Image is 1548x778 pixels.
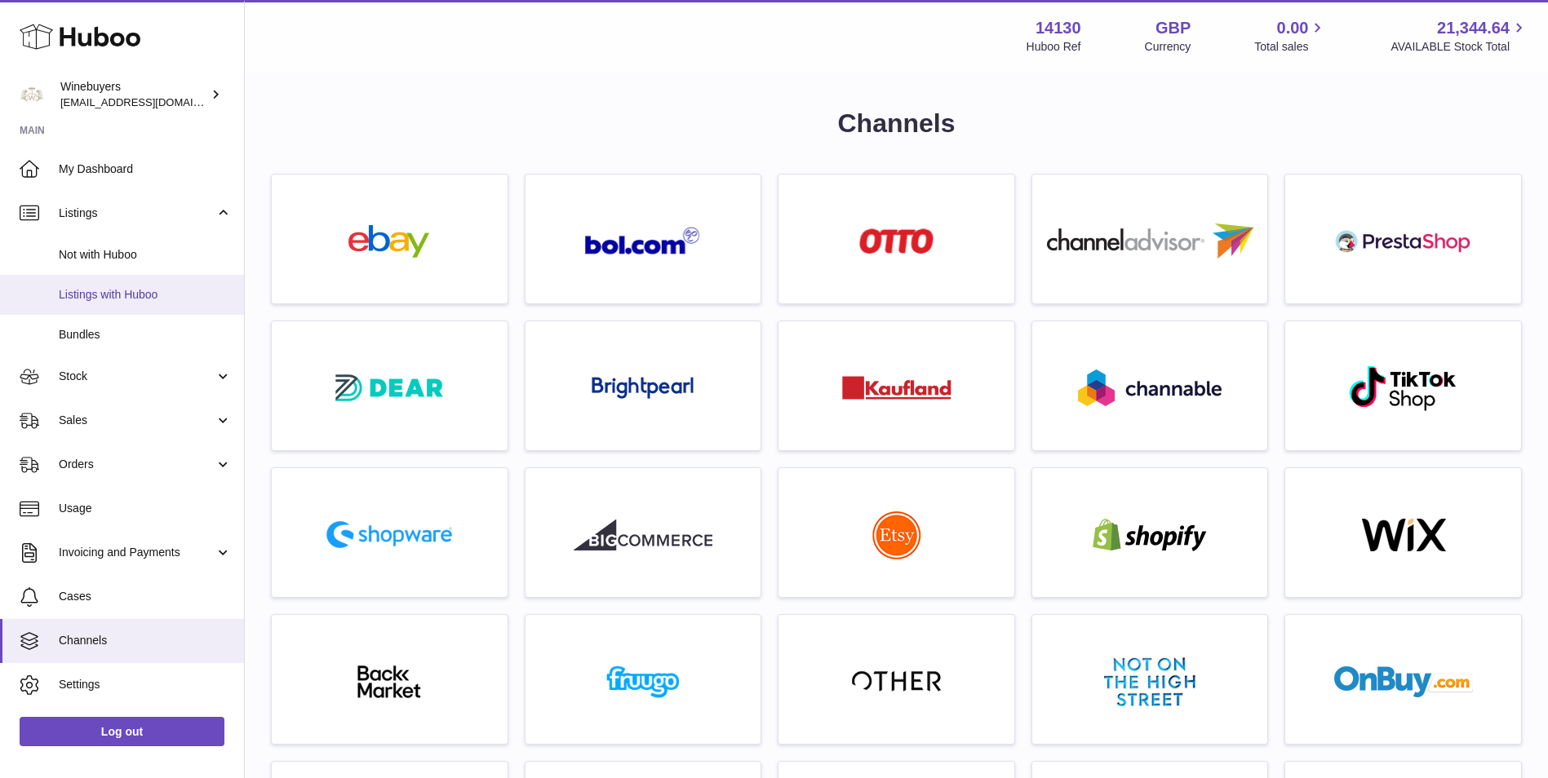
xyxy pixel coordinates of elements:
[1348,365,1458,412] img: roseta-tiktokshop
[859,228,934,254] img: roseta-otto
[280,183,499,295] a: ebay
[59,369,215,384] span: Stock
[534,183,753,295] a: roseta-bol
[1078,369,1222,406] img: roseta-channable
[1036,17,1081,39] strong: 14130
[271,106,1522,141] h1: Channels
[1040,623,1260,736] a: notonthehighstreet
[59,327,232,343] span: Bundles
[20,82,44,107] img: internalAdmin-14130@internal.huboo.com
[1437,17,1510,39] span: 21,344.64
[59,413,215,428] span: Sales
[59,247,232,263] span: Not with Huboo
[852,670,942,694] img: other
[59,633,232,648] span: Channels
[1040,183,1260,295] a: roseta-channel-advisor
[280,623,499,736] a: backmarket
[787,183,1006,295] a: roseta-otto
[280,476,499,589] a: roseta-shopware
[20,717,224,746] a: Log out
[1080,519,1219,551] img: shopify
[787,623,1006,736] a: other
[1254,39,1327,55] span: Total sales
[1293,476,1513,589] a: wix
[59,457,215,472] span: Orders
[280,329,499,442] a: roseta-dear
[59,206,215,221] span: Listings
[1334,519,1473,551] img: wix
[1391,17,1528,55] a: 21,344.64 AVAILABLE Stock Total
[1027,39,1081,55] div: Huboo Ref
[60,79,207,110] div: Winebuyers
[59,161,232,177] span: My Dashboard
[59,545,215,560] span: Invoicing and Payments
[1145,39,1191,55] div: Currency
[59,287,232,303] span: Listings with Huboo
[60,95,240,108] span: [EMAIL_ADDRESS][DOMAIN_NAME]
[574,665,712,698] img: fruugo
[1155,17,1191,39] strong: GBP
[1277,17,1309,39] span: 0.00
[534,329,753,442] a: roseta-brightpearl
[1047,223,1253,259] img: roseta-channel-advisor
[320,225,459,258] img: ebay
[787,329,1006,442] a: roseta-kaufland
[1391,39,1528,55] span: AVAILABLE Stock Total
[592,377,694,400] img: roseta-brightpearl
[320,515,459,555] img: roseta-shopware
[585,227,701,255] img: roseta-bol
[1293,623,1513,736] a: onbuy
[59,589,232,604] span: Cases
[1334,225,1473,258] img: roseta-prestashop
[1334,665,1473,698] img: onbuy
[534,623,753,736] a: fruugo
[1104,657,1195,706] img: notonthehighstreet
[59,677,232,692] span: Settings
[320,665,459,698] img: backmarket
[59,501,232,516] span: Usage
[787,476,1006,589] a: roseta-etsy
[1040,329,1260,442] a: roseta-channable
[842,376,951,400] img: roseta-kaufland
[574,519,712,551] img: roseta-bigcommerce
[1254,17,1327,55] a: 0.00 Total sales
[1040,476,1260,589] a: shopify
[872,511,921,559] img: roseta-etsy
[534,476,753,589] a: roseta-bigcommerce
[330,369,448,406] img: roseta-dear
[1293,183,1513,295] a: roseta-prestashop
[1293,329,1513,442] a: roseta-tiktokshop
